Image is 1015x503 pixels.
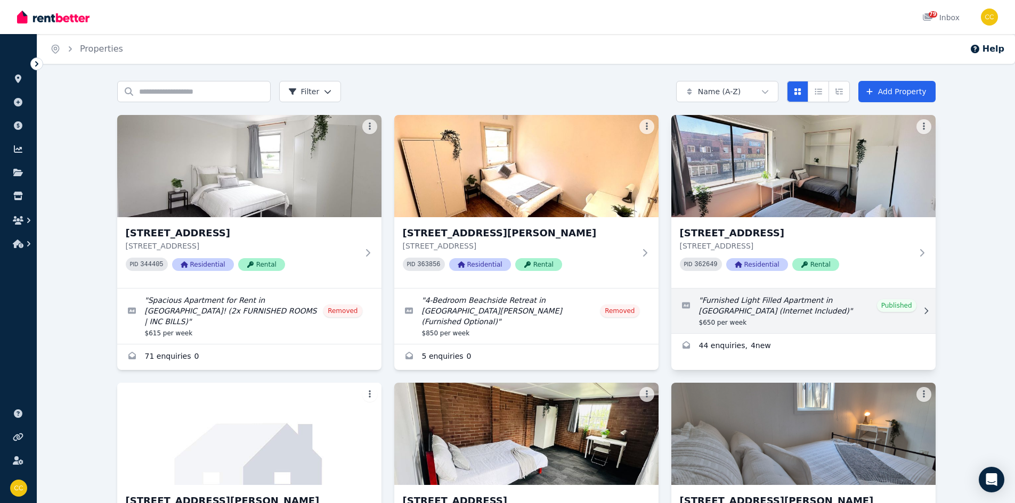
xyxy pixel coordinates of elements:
[680,241,912,251] p: [STREET_ADDRESS]
[726,258,788,271] span: Residential
[671,334,936,359] a: Enquiries for 1/150 Liverpool Rd, Strathfield
[671,115,936,288] a: 1/150 Liverpool Rd, Strathfield[STREET_ADDRESS][STREET_ADDRESS]PID 362649ResidentialRental
[684,261,693,267] small: PID
[288,86,320,97] span: Filter
[922,12,960,23] div: Inbox
[362,119,377,134] button: More options
[130,261,139,267] small: PID
[117,383,381,485] img: 2 Pierce Close, Prairiewood
[916,119,931,134] button: More options
[394,115,659,217] img: 1/109 The Grand Parade, Brighton-Le-Sands
[979,467,1004,492] div: Open Intercom Messenger
[694,261,717,268] code: 362649
[680,226,912,241] h3: [STREET_ADDRESS]
[787,81,850,102] div: View options
[172,258,234,271] span: Residential
[671,115,936,217] img: 1/150 Liverpool Rd, Strathfield
[126,241,358,251] p: [STREET_ADDRESS]
[787,81,808,102] button: Card view
[515,258,562,271] span: Rental
[671,288,936,333] a: Edit listing: Furnished Light Filled Apartment in Strathfield (Internet Included)
[117,288,381,344] a: Edit listing: Spacious Apartment for Rent in Freshwater! (2x FURNISHED ROOMS | INC BILLS)
[671,383,936,485] img: 3 Lackey St, South Granville
[698,86,741,97] span: Name (A-Z)
[407,261,416,267] small: PID
[981,9,998,26] img: CDA Co-Living
[126,226,358,241] h3: [STREET_ADDRESS]
[80,44,123,54] a: Properties
[403,241,635,251] p: [STREET_ADDRESS]
[117,115,381,288] a: 1/87 Harbord Road, Freshwater[STREET_ADDRESS][STREET_ADDRESS]PID 344405ResidentialRental
[394,115,659,288] a: 1/109 The Grand Parade, Brighton-Le-Sands[STREET_ADDRESS][PERSON_NAME][STREET_ADDRESS]PID 363856R...
[403,226,635,241] h3: [STREET_ADDRESS][PERSON_NAME]
[279,81,342,102] button: Filter
[140,261,163,268] code: 344405
[394,344,659,370] a: Enquiries for 1/109 The Grand Parade, Brighton-Le-Sands
[394,288,659,344] a: Edit listing: 4-Bedroom Beachside Retreat in Brighton-Le-Sands (Furnished Optional)
[639,119,654,134] button: More options
[117,115,381,217] img: 1/87 Harbord Road, Freshwater
[676,81,778,102] button: Name (A-Z)
[792,258,839,271] span: Rental
[639,387,654,402] button: More options
[17,9,90,25] img: RentBetter
[916,387,931,402] button: More options
[829,81,850,102] button: Expanded list view
[970,43,1004,55] button: Help
[238,258,285,271] span: Rental
[362,387,377,402] button: More options
[858,81,936,102] a: Add Property
[37,34,136,64] nav: Breadcrumb
[394,383,659,485] img: 2A Hunter St, Strathfield
[449,258,511,271] span: Residential
[117,344,381,370] a: Enquiries for 1/87 Harbord Road, Freshwater
[808,81,829,102] button: Compact list view
[929,11,937,18] span: 79
[417,261,440,268] code: 363856
[10,480,27,497] img: CDA Co-Living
